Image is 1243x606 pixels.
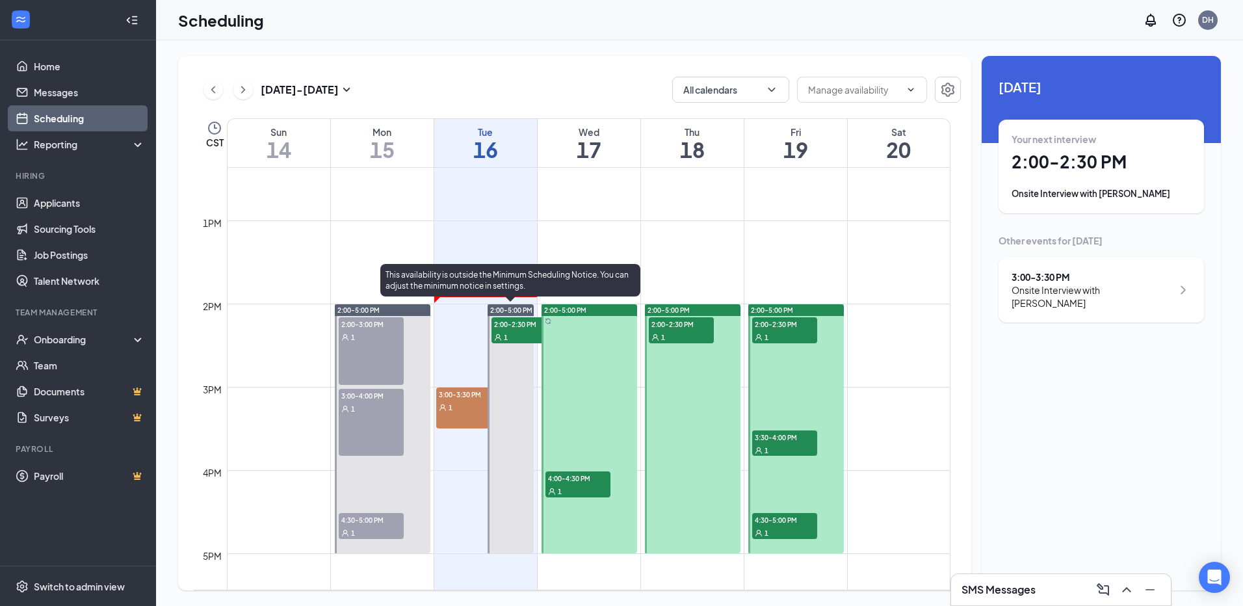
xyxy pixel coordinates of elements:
[1095,582,1111,598] svg: ComposeMessage
[337,306,380,315] span: 2:00-5:00 PM
[34,333,134,346] div: Onboarding
[331,125,434,138] div: Mon
[648,306,690,315] span: 2:00-5:00 PM
[1012,270,1172,283] div: 3:00 - 3:30 PM
[962,583,1036,597] h3: SMS Messages
[1012,151,1191,173] h1: 2:00 - 2:30 PM
[558,487,562,496] span: 1
[200,549,224,563] div: 5pm
[906,85,916,95] svg: ChevronDown
[1012,187,1191,200] div: Onsite Interview with [PERSON_NAME]
[490,306,532,315] span: 2:00-5:00 PM
[848,119,950,167] a: September 20, 2025
[237,82,250,98] svg: ChevronRight
[200,382,224,397] div: 3pm
[351,404,355,414] span: 1
[206,136,224,149] span: CST
[1012,283,1172,310] div: Onsite Interview with [PERSON_NAME]
[200,216,224,230] div: 1pm
[16,333,29,346] svg: UserCheck
[339,82,354,98] svg: SmallChevronDown
[1093,579,1114,600] button: ComposeMessage
[765,446,768,455] span: 1
[125,14,138,27] svg: Collapse
[538,119,640,167] a: September 17, 2025
[504,333,508,342] span: 1
[436,388,501,401] span: 3:00-3:30 PM
[339,317,404,330] span: 2:00-3:00 PM
[34,190,145,216] a: Applicants
[661,333,665,342] span: 1
[380,264,640,296] div: This availability is outside the Minimum Scheduling Notice. You can adjust the minimum notice in ...
[765,333,768,342] span: 1
[1142,582,1158,598] svg: Minimize
[34,138,146,151] div: Reporting
[341,529,349,537] svg: User
[228,125,330,138] div: Sun
[34,404,145,430] a: SurveysCrown
[848,125,950,138] div: Sat
[261,83,339,97] h3: [DATE] - [DATE]
[538,125,640,138] div: Wed
[16,138,29,151] svg: Analysis
[16,580,29,593] svg: Settings
[538,138,640,161] h1: 17
[34,79,145,105] a: Messages
[449,403,452,412] span: 1
[228,138,330,161] h1: 14
[545,318,551,324] svg: Sync
[339,513,404,526] span: 4:30-5:00 PM
[1175,282,1191,298] svg: ChevronRight
[207,82,220,98] svg: ChevronLeft
[848,138,950,161] h1: 20
[1202,14,1214,25] div: DH
[744,125,847,138] div: Fri
[672,77,789,103] button: All calendarsChevronDown
[755,529,763,537] svg: User
[34,580,125,593] div: Switch to admin view
[744,138,847,161] h1: 19
[351,529,355,538] span: 1
[940,82,956,98] svg: Settings
[200,466,224,480] div: 4pm
[1116,579,1137,600] button: ChevronUp
[1140,579,1160,600] button: Minimize
[999,77,1204,97] span: [DATE]
[765,83,778,96] svg: ChevronDown
[765,529,768,538] span: 1
[1199,562,1230,593] div: Open Intercom Messenger
[16,170,142,181] div: Hiring
[207,120,222,136] svg: Clock
[752,430,817,443] span: 3:30-4:00 PM
[649,317,714,330] span: 2:00-2:30 PM
[434,125,537,138] div: Tue
[651,334,659,341] svg: User
[34,463,145,489] a: PayrollCrown
[999,234,1204,247] div: Other events for [DATE]
[331,119,434,167] a: September 15, 2025
[203,80,223,99] button: ChevronLeft
[34,105,145,131] a: Scheduling
[545,471,610,484] span: 4:00-4:30 PM
[751,306,793,315] span: 2:00-5:00 PM
[434,138,537,161] h1: 16
[339,389,404,402] span: 3:00-4:00 PM
[1143,12,1158,28] svg: Notifications
[14,13,27,26] svg: WorkstreamLogo
[434,119,537,167] a: September 16, 2025
[351,333,355,342] span: 1
[544,306,586,315] span: 2:00-5:00 PM
[1171,12,1187,28] svg: QuestionInfo
[494,334,502,341] svg: User
[1012,133,1191,146] div: Your next interview
[744,119,847,167] a: September 19, 2025
[331,138,434,161] h1: 15
[34,216,145,242] a: Sourcing Tools
[491,317,556,330] span: 2:00-2:30 PM
[439,404,447,412] svg: User
[808,83,900,97] input: Manage availability
[341,334,349,341] svg: User
[935,77,961,103] button: Settings
[755,334,763,341] svg: User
